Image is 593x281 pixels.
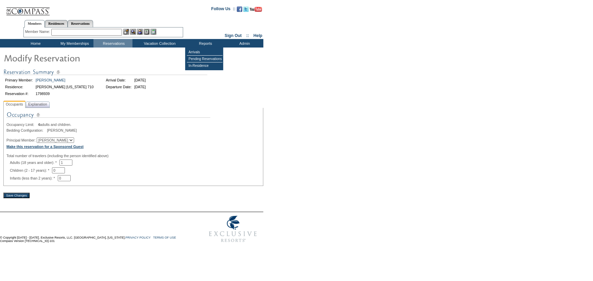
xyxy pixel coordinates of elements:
[4,84,34,90] td: Residence:
[243,8,249,13] a: Follow us on Twitter
[105,77,133,83] td: Arrival Date:
[187,62,223,69] td: In-Residence
[38,123,40,127] span: 4
[6,154,260,158] div: Total number of travelers (including the person identified above)
[27,101,49,108] span: Explanation
[6,145,84,149] a: Make this reservation for a Sponsored Guest
[24,20,45,27] a: Members
[187,56,223,62] td: Pending Reservations
[10,161,59,165] span: Adults (18 years and older): *
[187,49,223,56] td: Arrivals
[144,29,150,35] img: Reservations
[123,29,129,35] img: b_edit.gif
[133,77,147,83] td: [DATE]
[250,8,262,13] a: Subscribe to our YouTube Channel
[6,2,50,16] img: Compass Home
[6,138,36,142] span: Principal Member:
[36,78,66,82] a: [PERSON_NAME]
[6,123,37,127] span: Occupancy Limit:
[250,7,262,12] img: Subscribe to our YouTube Channel
[3,68,207,76] img: Reservation Summary
[224,39,263,48] td: Admin
[3,51,139,64] img: Modify Reservation
[211,6,236,14] td: Follow Us ::
[237,6,242,12] img: Become our fan on Facebook
[254,33,262,38] a: Help
[35,84,95,90] td: [PERSON_NAME] [US_STATE] 710
[68,20,93,27] a: Reservations
[15,39,54,48] td: Home
[130,29,136,35] img: View
[6,111,210,123] img: Occupancy
[45,20,68,27] a: Residences
[4,91,34,97] td: Reservation #:
[4,77,34,83] td: Primary Member:
[6,123,260,127] div: adults and children.
[133,39,185,48] td: Vacation Collection
[35,91,95,97] td: 1798939
[10,168,52,172] span: Children (2 - 17 years): *
[47,128,77,132] span: [PERSON_NAME]
[6,128,46,132] span: Bedding Configuration:
[105,84,133,90] td: Departure Date:
[10,176,58,180] span: Infants (less than 2 years): *
[153,236,176,239] a: TERMS OF USE
[4,101,24,108] span: Occupants
[151,29,156,35] img: b_calculator.gif
[246,33,249,38] span: ::
[93,39,133,48] td: Reservations
[3,193,30,198] input: Save Changes
[125,236,151,239] a: PRIVACY POLICY
[137,29,143,35] img: Impersonate
[54,39,93,48] td: My Memberships
[225,33,242,38] a: Sign Out
[237,8,242,13] a: Become our fan on Facebook
[133,84,147,90] td: [DATE]
[203,212,263,246] img: Exclusive Resorts
[185,39,224,48] td: Reports
[25,29,51,35] div: Member Name:
[243,6,249,12] img: Follow us on Twitter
